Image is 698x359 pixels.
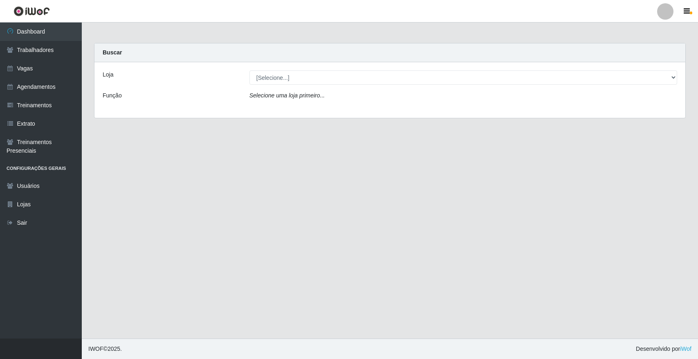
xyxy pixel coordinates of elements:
[249,92,325,99] i: Selecione uma loja primeiro...
[103,70,113,79] label: Loja
[636,345,691,353] span: Desenvolvido por
[13,6,50,16] img: CoreUI Logo
[103,91,122,100] label: Função
[88,345,122,353] span: © 2025 .
[680,345,691,352] a: iWof
[103,49,122,56] strong: Buscar
[88,345,103,352] span: IWOF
